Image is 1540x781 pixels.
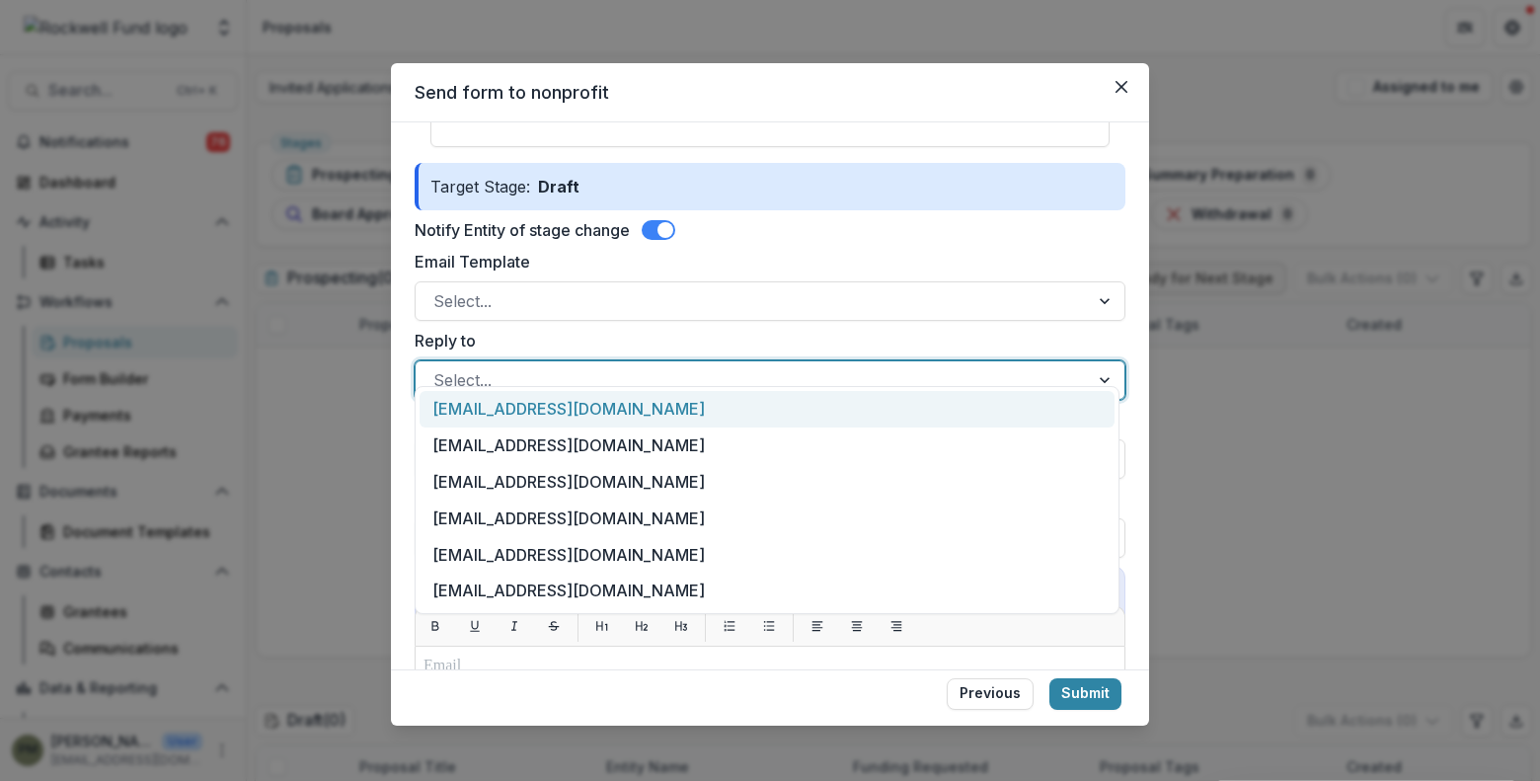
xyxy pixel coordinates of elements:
div: [EMAIL_ADDRESS][DOMAIN_NAME] [420,464,1115,501]
button: H2 [626,610,657,642]
div: [EMAIL_ADDRESS][DOMAIN_NAME] [420,500,1115,536]
button: Strikethrough [538,610,570,642]
button: Previous [947,678,1034,710]
button: Close [1106,71,1137,103]
button: Underline [459,610,491,642]
header: Send form to nonprofit [391,63,1149,122]
div: [EMAIL_ADDRESS][DOMAIN_NAME] [420,428,1115,464]
button: H1 [586,610,618,642]
label: Reply to [415,329,1114,352]
div: [EMAIL_ADDRESS][DOMAIN_NAME] [420,573,1115,609]
button: Italic [499,610,530,642]
button: Submit [1049,678,1121,710]
div: [EMAIL_ADDRESS][DOMAIN_NAME] [420,536,1115,573]
button: List [714,610,745,642]
button: Align right [881,610,912,642]
div: [EMAIL_ADDRESS][DOMAIN_NAME] [420,391,1115,428]
p: Draft [530,175,587,198]
label: Email Template [415,250,1114,273]
button: List [753,610,785,642]
button: H3 [665,610,697,642]
div: Target Stage: [415,163,1125,210]
label: Notify Entity of stage change [415,218,630,242]
button: Align left [802,610,833,642]
button: Bold [420,610,451,642]
button: Align center [841,610,873,642]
